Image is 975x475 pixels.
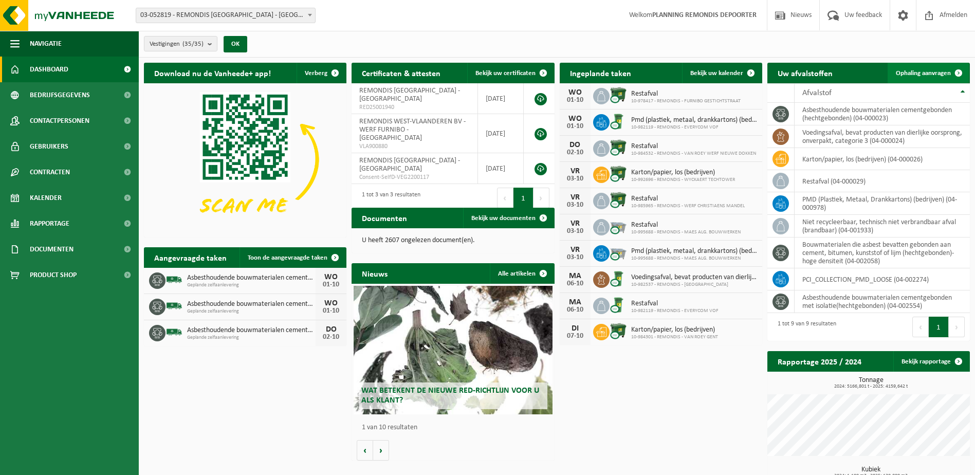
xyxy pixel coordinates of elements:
[478,83,524,114] td: [DATE]
[565,202,585,209] div: 03-10
[30,159,70,185] span: Contracten
[610,322,627,340] img: WB-1100-CU
[631,203,745,209] span: 10-985965 - REMONDIS - WERF CHRISTIAENS MANDEL
[321,299,341,307] div: WO
[321,334,341,341] div: 02-10
[187,308,316,315] span: Geplande zelfaanlevering
[144,83,346,235] img: Download de VHEPlus App
[30,134,68,159] span: Gebruikers
[182,41,204,47] count: (35/35)
[893,351,969,372] a: Bekijk rapportage
[631,151,756,157] span: 10-984532 - REMONDIS - VAN ROEY WERF NIEUWE DOKKEN
[795,290,970,313] td: asbesthoudende bouwmaterialen cementgebonden met isolatie(hechtgebonden) (04-002554)
[929,317,949,337] button: 1
[359,103,470,112] span: RED25001940
[321,325,341,334] div: DO
[631,308,719,314] span: 10-982119 - REMONDIS - EVERYCOM VOF
[631,255,757,262] span: 10-995688 - REMONDIS - MAES ALG. BOUWWERKEN
[475,70,536,77] span: Bekijk uw certificaten
[30,57,68,82] span: Dashboard
[165,271,183,288] img: BL-SO-LV
[30,262,77,288] span: Product Shop
[144,36,217,51] button: Vestigingen(35/35)
[631,124,757,131] span: 10-982119 - REMONDIS - EVERYCOM VOF
[373,440,389,461] button: Volgende
[565,306,585,314] div: 06-10
[795,268,970,290] td: PCI_COLLECTION_PMD_LOOSE (04-002274)
[362,424,549,431] p: 1 van 10 resultaten
[30,236,73,262] span: Documenten
[565,298,585,306] div: MA
[631,326,718,334] span: Karton/papier, los (bedrijven)
[321,273,341,281] div: WO
[610,296,627,314] img: WB-0240-CU
[565,280,585,287] div: 06-10
[795,103,970,125] td: asbesthoudende bouwmaterialen cementgebonden (hechtgebonden) (04-000023)
[534,188,549,208] button: Next
[352,208,417,228] h2: Documenten
[631,247,757,255] span: Pmd (plastiek, metaal, drankkartons) (bedrijven)
[610,113,627,130] img: WB-0240-CU
[30,31,62,57] span: Navigatie
[165,297,183,315] img: BL-SO-LV
[802,89,832,97] span: Afvalstof
[565,167,585,175] div: VR
[361,387,539,405] span: Wat betekent de nieuwe RED-richtlijn voor u als klant?
[610,191,627,209] img: WB-1100-CU
[565,220,585,228] div: VR
[30,108,89,134] span: Contactpersonen
[321,281,341,288] div: 01-10
[795,170,970,192] td: restafval (04-000029)
[321,307,341,315] div: 01-10
[165,323,183,341] img: BL-SO-LV
[610,139,627,156] img: WB-1100-CU
[565,324,585,333] div: DI
[359,118,466,142] span: REMONDIS WEST-VLAANDEREN BV - WERF FURNIBO - [GEOGRAPHIC_DATA]
[565,333,585,340] div: 07-10
[30,211,69,236] span: Rapportage
[767,63,843,83] h2: Uw afvalstoffen
[359,173,470,181] span: Consent-SelfD-VEG2200117
[631,300,719,308] span: Restafval
[631,195,745,203] span: Restafval
[565,149,585,156] div: 02-10
[467,63,554,83] a: Bekijk uw certificaten
[631,177,735,183] span: 10-992696 - REMONDIS - WYCKAERT TECHTOWER
[565,115,585,123] div: WO
[478,153,524,184] td: [DATE]
[187,274,316,282] span: Asbesthoudende bouwmaterialen cementgebonden (hechtgebonden)
[795,192,970,215] td: PMD (Plastiek, Metaal, Drankkartons) (bedrijven) (04-000978)
[478,114,524,153] td: [DATE]
[565,228,585,235] div: 03-10
[513,188,534,208] button: 1
[631,169,735,177] span: Karton/papier, los (bedrijven)
[772,316,836,338] div: 1 tot 9 van 9 resultaten
[297,63,345,83] button: Verberg
[359,142,470,151] span: VLA900880
[565,97,585,104] div: 01-10
[305,70,327,77] span: Verberg
[490,263,554,284] a: Alle artikelen
[187,326,316,335] span: Asbesthoudende bouwmaterialen cementgebonden (hechtgebonden)
[772,384,970,389] span: 2024: 5166,801 t - 2025: 4159,642 t
[463,208,554,228] a: Bekijk uw documenten
[610,86,627,104] img: WB-1100-CU
[240,247,345,268] a: Toon de aangevraagde taken
[631,229,741,235] span: 10-995688 - REMONDIS - MAES ALG. BOUWWERKEN
[352,263,398,283] h2: Nieuws
[565,141,585,149] div: DO
[565,175,585,182] div: 03-10
[357,187,420,209] div: 1 tot 3 van 3 resultaten
[560,63,641,83] h2: Ingeplande taken
[187,300,316,308] span: Asbesthoudende bouwmaterialen cementgebonden (hechtgebonden)
[354,286,552,414] a: Wat betekent de nieuwe RED-richtlijn voor u als klant?
[144,63,281,83] h2: Download nu de Vanheede+ app!
[136,8,315,23] span: 03-052819 - REMONDIS WEST-VLAANDEREN - OOSTENDE
[187,282,316,288] span: Geplande zelfaanlevering
[248,254,327,261] span: Toon de aangevraagde taken
[362,237,544,244] p: U heeft 2607 ongelezen document(en).
[631,142,756,151] span: Restafval
[565,88,585,97] div: WO
[224,36,247,52] button: OK
[144,247,237,267] h2: Aangevraagde taken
